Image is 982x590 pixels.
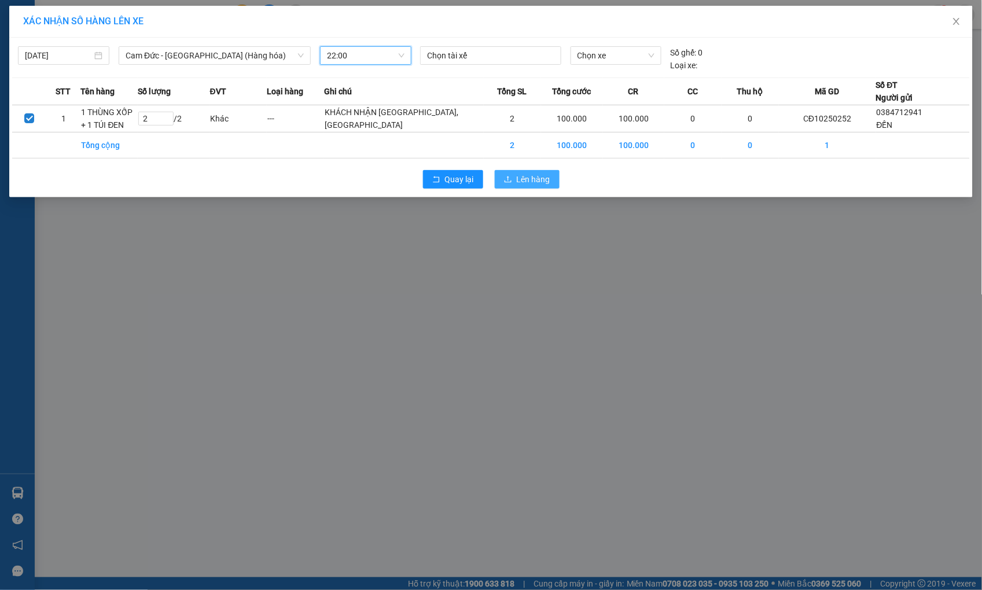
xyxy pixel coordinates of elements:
span: Loại xe: [671,59,698,72]
span: CR [628,85,639,98]
td: Tổng cộng [80,132,138,158]
span: Tổng cước [552,85,591,98]
td: KHÁCH NHẬN [GEOGRAPHIC_DATA], [GEOGRAPHIC_DATA] [324,105,484,132]
td: 0 [664,105,722,132]
td: 100.000 [603,105,665,132]
td: 1 [779,132,876,158]
span: Số ghế: [671,46,697,59]
td: 0 [664,132,722,158]
td: CĐ10250252 [779,105,876,132]
input: 13/10/2025 [25,49,92,62]
span: Loại hàng [267,85,303,98]
td: Khác [210,105,267,132]
span: Mã GD [815,85,839,98]
span: ĐẾN [877,120,893,130]
span: Ghi chú [324,85,352,98]
span: Thu hộ [737,85,763,98]
span: 0384712941 [877,108,923,117]
td: 1 [46,105,80,132]
button: Close [940,6,973,38]
td: 2 [484,105,541,132]
div: Số ĐT Người gửi [876,79,913,104]
span: STT [56,85,71,98]
span: Tổng SL [498,85,527,98]
span: Chọn xe [578,47,654,64]
span: Số lượng [138,85,171,98]
span: 22:00 [327,47,404,64]
span: Tên hàng [80,85,115,98]
button: uploadLên hàng [495,170,560,189]
td: 2 [484,132,541,158]
span: rollback [432,175,440,185]
button: rollbackQuay lại [423,170,483,189]
td: 0 [722,132,779,158]
td: 0 [722,105,779,132]
span: Lên hàng [517,173,550,186]
td: --- [267,105,324,132]
span: close [952,17,961,26]
span: down [297,52,304,59]
span: upload [504,175,512,185]
td: 100.000 [541,132,603,158]
span: XÁC NHẬN SỐ HÀNG LÊN XE [23,16,144,27]
td: / 2 [138,105,209,132]
span: ĐVT [210,85,226,98]
td: 100.000 [603,132,665,158]
td: 1 THÙNG XỐP + 1 TÚI ĐEN [80,105,138,132]
span: Cam Đức - Sài Gòn (Hàng hóa) [126,47,304,64]
span: Quay lại [445,173,474,186]
td: 100.000 [541,105,603,132]
span: CC [687,85,698,98]
div: 0 [671,46,703,59]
